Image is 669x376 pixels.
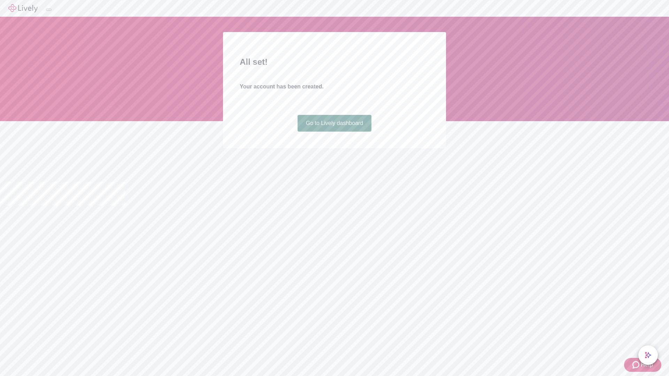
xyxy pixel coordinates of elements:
[624,358,661,372] button: Zendesk support iconHelp
[240,83,429,91] h4: Your account has been created.
[638,345,658,365] button: chat
[632,361,641,369] svg: Zendesk support icon
[641,361,653,369] span: Help
[645,352,652,359] svg: Lively AI Assistant
[46,9,52,11] button: Log out
[298,115,372,132] a: Go to Lively dashboard
[8,4,38,13] img: Lively
[240,56,429,68] h2: All set!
